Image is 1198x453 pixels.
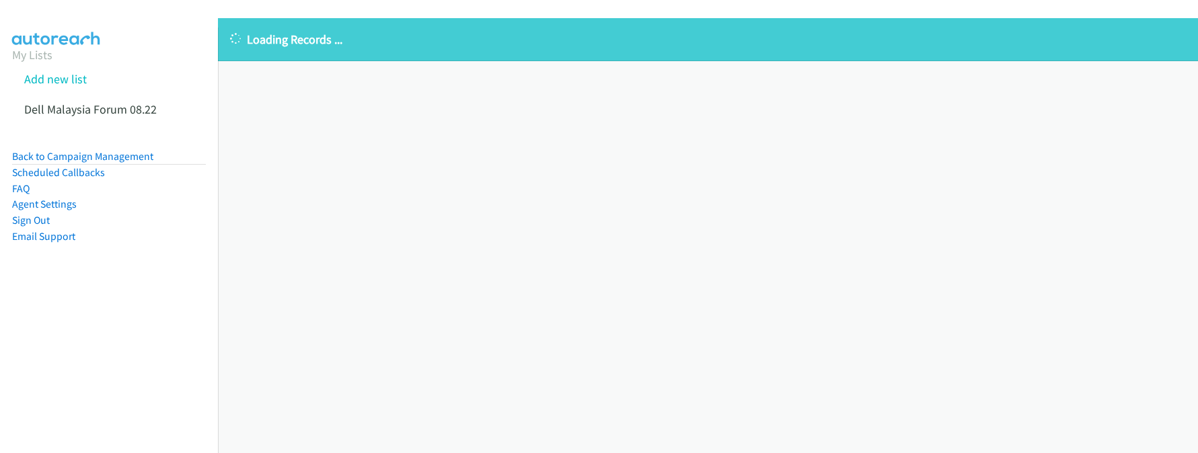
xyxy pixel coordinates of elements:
[12,214,50,226] a: Sign Out
[230,30,1186,48] p: Loading Records ...
[12,166,105,179] a: Scheduled Callbacks
[24,71,87,87] a: Add new list
[24,101,157,117] a: Dell Malaysia Forum 08.22
[12,47,52,63] a: My Lists
[12,230,75,243] a: Email Support
[12,182,30,195] a: FAQ
[12,150,153,163] a: Back to Campaign Management
[12,198,77,210] a: Agent Settings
